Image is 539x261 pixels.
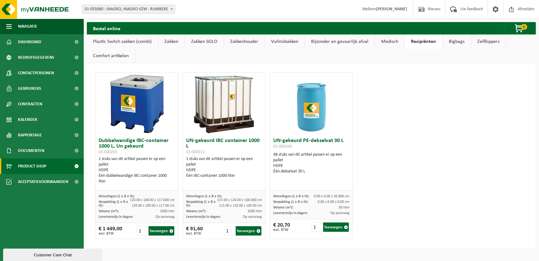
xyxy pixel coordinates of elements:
[273,222,290,232] div: € 20,70
[273,195,309,198] span: Afmetingen (L x B x H):
[99,156,175,184] div: 1 stuks van dit artikel passen er op een pallet
[504,22,535,34] button: 0
[18,143,44,158] span: Documenten
[185,34,224,49] a: Zakken SOLO
[149,226,174,236] button: Toevoegen
[186,138,262,155] h3: UN-gekeurd IBC container 1000 L
[137,226,148,236] input: 1
[236,226,261,236] button: Toevoegen
[156,215,175,219] span: Op aanvraag
[273,144,292,149] span: 01-000243
[224,226,235,236] input: 1
[18,112,37,127] span: Kalender
[99,138,175,155] h3: Dubbelwandige IBC-container 1000 L, Un gekeurd
[186,195,222,198] span: Afmetingen (L x B x H):
[18,81,41,96] span: Gebruikers
[186,215,220,219] span: Levertermijn in dagen:
[99,200,128,208] span: Verpakking (L x B x H):
[471,34,506,49] a: Zelfkippers
[99,195,135,198] span: Afmetingen (L x B x H):
[273,211,308,215] span: Levertermijn in dagen:
[158,34,185,49] a: Zakken
[375,34,404,49] a: Medisch
[99,150,117,154] span: 01-000205
[443,34,471,49] a: Bigbags
[99,209,119,213] span: Volume (m³):
[376,7,407,11] strong: [PERSON_NAME]
[330,211,350,215] span: Op aanvraag
[106,73,168,135] img: 01-000205
[339,206,350,209] span: 30 liter
[305,34,375,49] a: Bijzonder en gevaarlijk afval
[243,215,262,219] span: Op aanvraag
[247,209,262,213] span: 1000 liter
[186,209,206,213] span: Volume (m³):
[3,247,104,261] iframe: chat widget
[18,34,41,50] span: Dashboard
[186,167,262,173] div: HDPE
[18,127,42,143] span: Rapportage
[323,222,349,232] button: Toevoegen
[82,5,175,14] span: 01-055060 - INAGRO, INAGRO VZW - RUMBEKE
[314,195,350,198] span: 0.00 x 0.00 x 50.800 cm
[311,222,323,232] input: 1
[18,158,46,174] span: Product Shop
[99,215,133,219] span: Levertermijn in dagen:
[273,169,350,174] div: Één dekselvat 30 L
[521,24,527,30] span: 0
[18,19,37,34] span: Navigatie
[130,198,175,202] span: 120.00 x 100.00 x 117.000 cm
[99,173,175,184] div: Één dubbelwandige IBC container 1000 liter
[224,34,265,49] a: Zakkenhouder
[273,138,350,150] h3: UN-gekeurd PE-dekselvat 30 L
[132,204,175,208] span: 120.00 x 100.00 x 117.00 cm
[318,200,350,204] span: 0.00 x 0.00 x 0.00 cm
[273,228,290,232] span: excl. BTW
[18,65,54,81] span: Contactpersonen
[280,73,342,135] img: 01-000243
[99,226,122,236] div: € 1 449,00
[18,174,68,190] span: Acceptatievoorwaarden
[99,167,175,173] div: HDPE
[217,198,262,202] span: 115.00 x 120.00 x 100.000 cm
[193,73,255,135] img: 01-000211
[186,150,205,154] span: 01-000211
[186,156,262,179] div: 1 stuks van dit artikel passen er op een pallet
[186,200,216,208] span: Verpakking (L x B x H):
[273,163,350,169] div: HDPE
[186,232,203,236] span: excl. BTW
[273,200,308,204] span: Verpakking (L x B x H):
[18,50,54,65] span: Bedrijfsgegevens
[273,206,293,209] span: Volume (m³):
[87,49,135,63] a: Comfort artikelen
[18,96,42,112] span: Contracten
[265,34,305,49] a: Vuilnisbakken
[87,22,127,34] h2: Bestel online
[273,152,350,174] div: 48 stuks van dit artikel passen er op een pallet
[405,34,442,49] a: Recipiënten
[87,34,158,49] a: Plastic Switch zakken (combi)
[186,173,262,179] div: Één IBC-container 1000 liter
[99,232,122,236] span: excl. BTW
[160,209,175,213] span: 1000 liter
[186,226,203,236] div: € 91,60
[219,204,262,208] span: 115.00 x 120.00 x 100.00 cm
